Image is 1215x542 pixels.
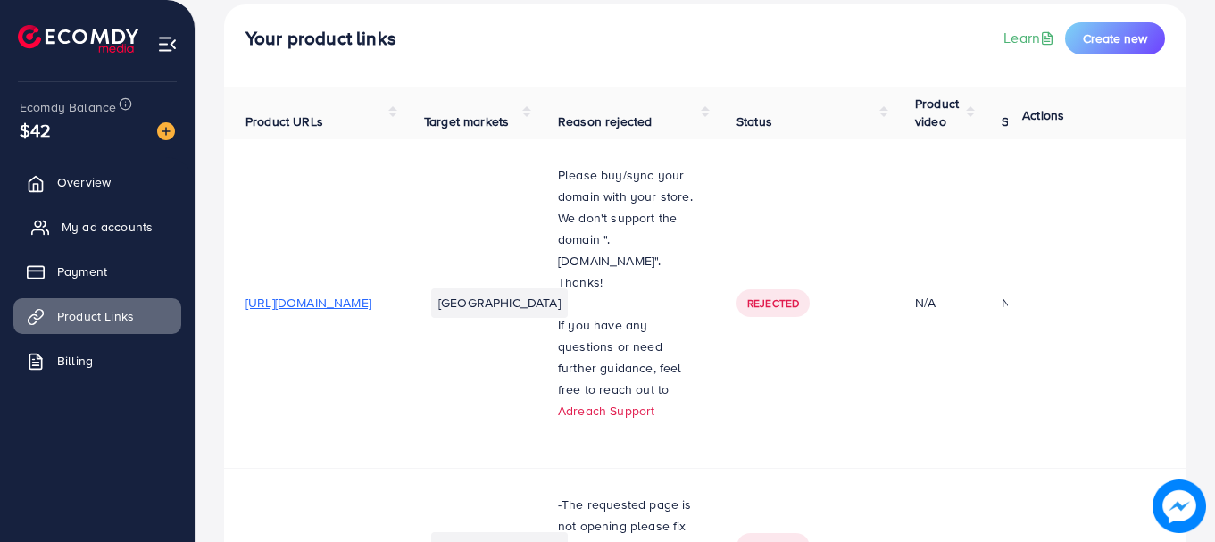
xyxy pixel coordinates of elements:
[57,263,107,280] span: Payment
[245,113,323,130] span: Product URLs
[245,294,371,312] span: [URL][DOMAIN_NAME]
[57,173,111,191] span: Overview
[13,343,181,379] a: Billing
[18,25,138,53] img: logo
[157,122,175,140] img: image
[915,294,959,312] div: N/A
[1022,106,1064,124] span: Actions
[13,298,181,334] a: Product Links
[57,352,93,370] span: Billing
[157,34,178,54] img: menu
[62,218,153,236] span: My ad accounts
[747,296,799,311] span: Rejected
[57,307,134,325] span: Product Links
[431,288,568,317] li: [GEOGRAPHIC_DATA]
[1002,294,1022,312] div: N/A
[13,164,181,200] a: Overview
[1002,113,1072,130] span: Status video
[558,113,652,130] span: Reason rejected
[1065,22,1165,54] button: Create new
[736,113,772,130] span: Status
[558,402,654,420] a: Adreach Support
[424,113,509,130] span: Target markets
[245,28,396,50] h4: Your product links
[1153,479,1206,533] img: image
[20,98,116,116] span: Ecomdy Balance
[558,166,693,291] span: Please buy/sync your domain with your store. We don't support the domain ".[DOMAIN_NAME]". Thanks!
[915,95,959,130] span: Product video
[1083,29,1147,47] span: Create new
[13,254,181,289] a: Payment
[558,316,682,398] span: If you have any questions or need further guidance, feel free to reach out to
[1003,28,1058,48] a: Learn
[20,117,51,143] span: $42
[13,209,181,245] a: My ad accounts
